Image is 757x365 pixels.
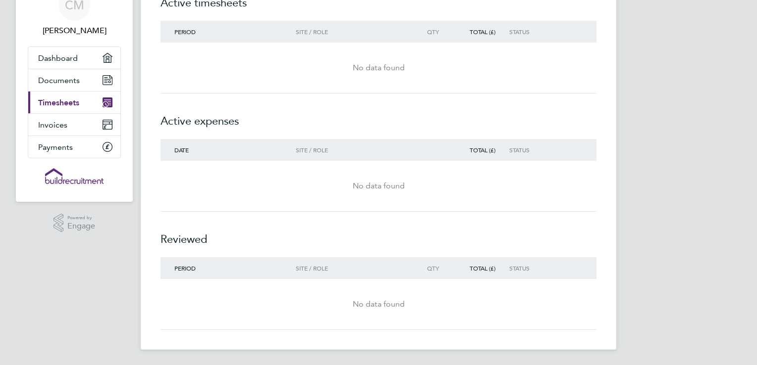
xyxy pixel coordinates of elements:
[28,25,121,37] span: Chevonne Mccann
[38,142,73,152] span: Payments
[28,168,121,184] a: Go to home page
[161,62,596,74] div: No data found
[38,98,79,107] span: Timesheets
[54,214,96,232] a: Powered byEngage
[174,264,196,272] span: Period
[28,91,120,113] a: Timesheets
[296,265,409,272] div: Site / Role
[453,265,509,272] div: Total (£)
[296,146,409,153] div: Site / Role
[28,47,120,69] a: Dashboard
[67,222,95,230] span: Engage
[38,120,67,130] span: Invoices
[453,146,509,153] div: Total (£)
[161,298,596,310] div: No data found
[161,146,296,153] div: Date
[409,265,453,272] div: Qty
[67,214,95,222] span: Powered by
[45,168,104,184] img: buildrec-logo-retina.png
[509,146,570,153] div: Status
[28,136,120,158] a: Payments
[161,212,596,257] h2: Reviewed
[453,28,509,35] div: Total (£)
[28,114,120,136] a: Invoices
[509,265,570,272] div: Status
[161,180,596,192] div: No data found
[28,69,120,91] a: Documents
[38,53,78,63] span: Dashboard
[38,76,80,85] span: Documents
[409,28,453,35] div: Qty
[509,28,570,35] div: Status
[174,28,196,36] span: Period
[161,93,596,139] h2: Active expenses
[296,28,409,35] div: Site / Role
